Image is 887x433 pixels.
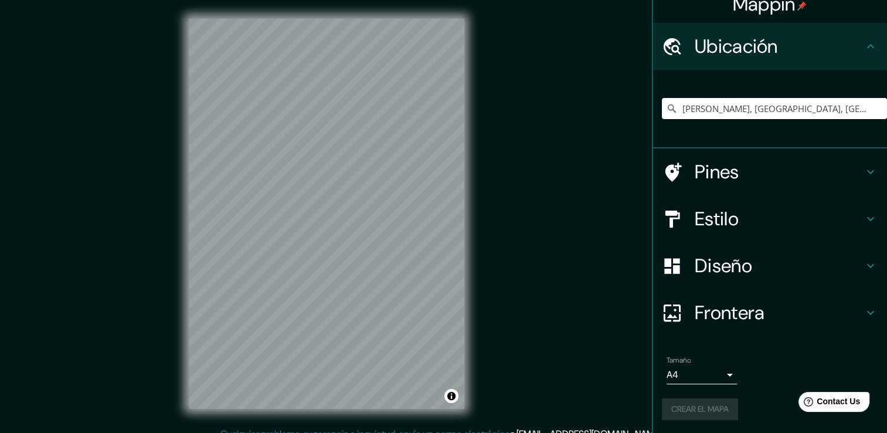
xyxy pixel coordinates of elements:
[662,98,887,119] input: Elige tu ciudad o área
[652,195,887,242] div: Estilo
[652,23,887,70] div: Ubicación
[797,1,807,11] img: pin-icon.png
[652,148,887,195] div: Pines
[667,366,737,384] div: A4
[652,242,887,289] div: Diseño
[189,19,464,409] canvas: Mapa
[667,356,691,366] label: Tamaño
[695,35,864,58] h4: Ubicación
[695,207,864,231] h4: Estilo
[444,389,458,403] button: Alternar atribución
[695,301,864,324] h4: Frontera
[783,387,874,420] iframe: Help widget launcher
[695,254,864,278] h4: Diseño
[695,160,864,184] h4: Pines
[652,289,887,336] div: Frontera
